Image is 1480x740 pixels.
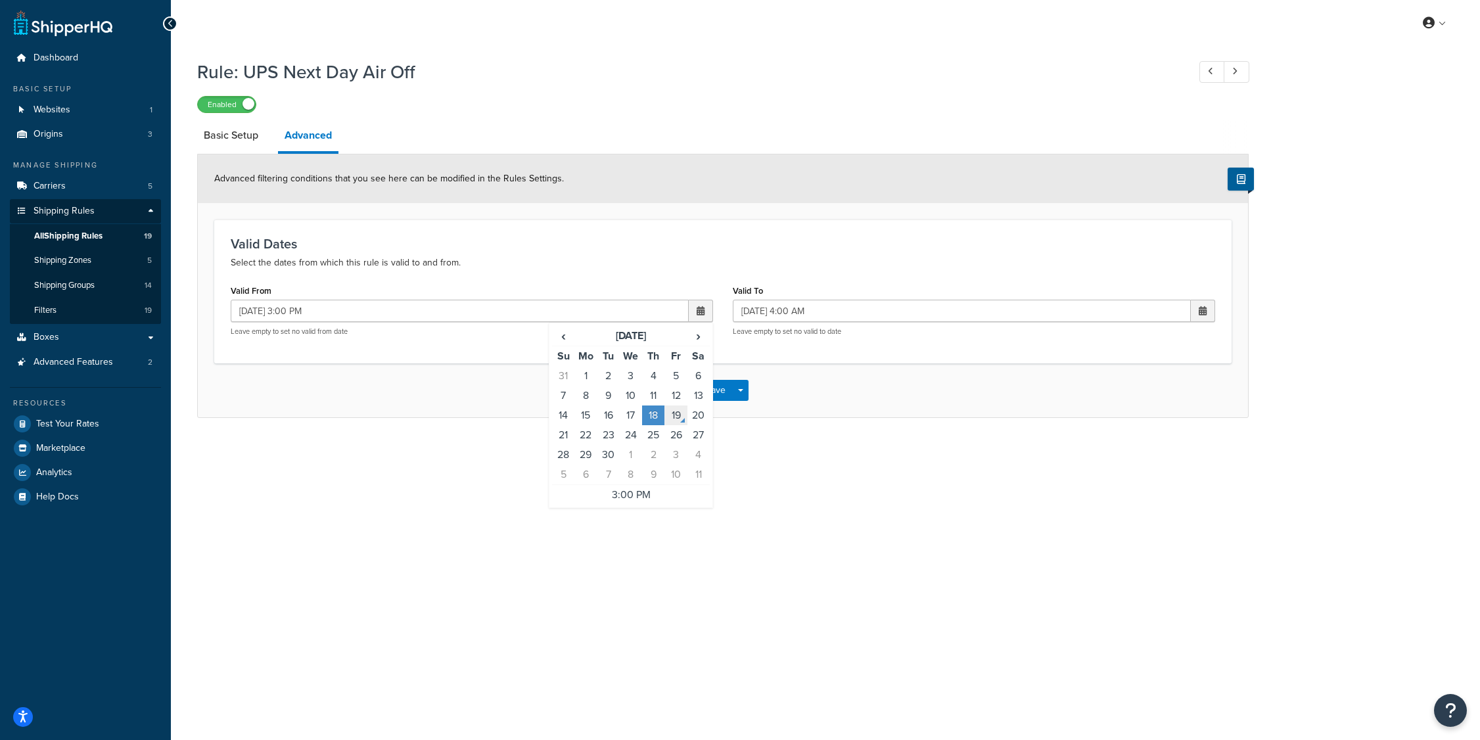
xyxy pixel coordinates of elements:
[1228,168,1254,191] button: Show Help Docs
[36,443,85,454] span: Marketplace
[10,46,161,70] a: Dashboard
[34,206,95,217] span: Shipping Rules
[620,346,642,367] th: We
[642,405,664,425] td: 18
[36,492,79,503] span: Help Docs
[597,366,620,386] td: 2
[10,461,161,484] li: Analytics
[664,366,687,386] td: 5
[34,181,66,192] span: Carriers
[733,327,1215,336] p: Leave empty to set no valid to date
[197,120,265,151] a: Basic Setup
[597,445,620,465] td: 30
[574,366,597,386] td: 1
[597,346,620,367] th: Tu
[664,465,687,485] td: 10
[36,419,99,430] span: Test Your Rates
[574,425,597,445] td: 22
[552,346,574,367] th: Su
[687,445,710,465] td: 4
[1199,61,1225,83] a: Previous Record
[10,83,161,95] div: Basic Setup
[10,174,161,198] a: Carriers5
[231,286,271,296] label: Valid From
[687,386,710,405] td: 13
[687,465,710,485] td: 11
[552,425,574,445] td: 21
[687,346,710,367] th: Sa
[620,465,642,485] td: 8
[733,286,763,296] label: Valid To
[620,386,642,405] td: 10
[10,325,161,350] a: Boxes
[34,231,103,242] span: All Shipping Rules
[34,104,70,116] span: Websites
[34,255,91,266] span: Shipping Zones
[620,405,642,425] td: 17
[34,129,63,140] span: Origins
[642,346,664,367] th: Th
[198,97,256,112] label: Enabled
[574,405,597,425] td: 15
[574,326,687,346] th: [DATE]
[214,172,564,185] span: Advanced filtering conditions that you see here can be modified in the Rules Settings.
[552,465,574,485] td: 5
[10,298,161,323] li: Filters
[574,346,597,367] th: Mo
[552,485,710,505] td: 3:00 PM
[10,273,161,298] li: Shipping Groups
[145,280,152,291] span: 14
[10,248,161,273] li: Shipping Zones
[34,53,78,64] span: Dashboard
[642,465,664,485] td: 9
[144,231,152,242] span: 19
[642,445,664,465] td: 2
[10,273,161,298] a: Shipping Groups14
[1434,694,1467,727] button: Open Resource Center
[278,120,338,154] a: Advanced
[10,199,161,223] a: Shipping Rules
[597,425,620,445] td: 23
[10,298,161,323] a: Filters19
[10,98,161,122] a: Websites1
[688,327,709,345] span: ›
[231,255,1215,271] p: Select the dates from which this rule is valid to and from.
[574,445,597,465] td: 29
[36,467,72,478] span: Analytics
[10,98,161,122] li: Websites
[34,332,59,343] span: Boxes
[34,305,57,316] span: Filters
[1224,61,1249,83] a: Next Record
[597,405,620,425] td: 16
[10,398,161,409] div: Resources
[10,160,161,171] div: Manage Shipping
[147,255,152,266] span: 5
[574,386,597,405] td: 8
[231,237,1215,251] h3: Valid Dates
[687,405,710,425] td: 20
[10,412,161,436] li: Test Your Rates
[552,445,574,465] td: 28
[597,465,620,485] td: 7
[10,436,161,460] a: Marketplace
[664,405,687,425] td: 19
[620,366,642,386] td: 3
[34,280,95,291] span: Shipping Groups
[664,425,687,445] td: 26
[620,425,642,445] td: 24
[148,181,152,192] span: 5
[150,104,152,116] span: 1
[10,350,161,375] a: Advanced Features2
[10,248,161,273] a: Shipping Zones5
[197,59,1175,85] h1: Rule: UPS Next Day Air Off
[664,386,687,405] td: 12
[698,380,733,401] button: Save
[10,350,161,375] li: Advanced Features
[552,405,574,425] td: 14
[597,386,620,405] td: 9
[231,327,713,336] p: Leave empty to set no valid from date
[34,357,113,368] span: Advanced Features
[148,129,152,140] span: 3
[145,305,152,316] span: 19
